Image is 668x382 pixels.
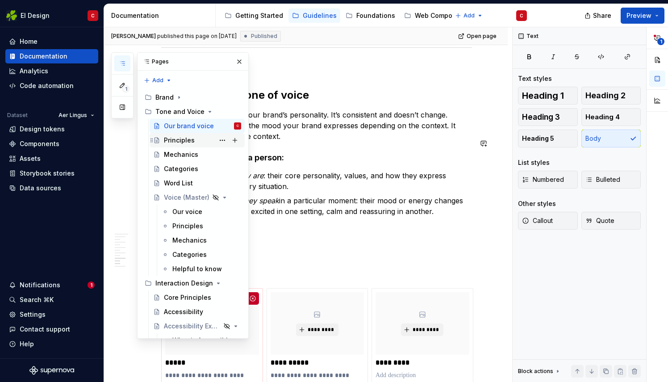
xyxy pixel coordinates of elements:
[20,139,59,148] div: Components
[150,305,245,319] a: Accessibility
[172,222,203,231] div: Principles
[150,147,245,162] a: Mechanics
[164,150,198,159] div: Mechanics
[5,293,98,307] button: Search ⌘K
[5,337,98,351] button: Help
[5,64,98,78] a: Analytics
[303,11,337,20] div: Guidelines
[581,171,641,189] button: Bulleted
[401,8,474,23] a: Web Components
[20,310,46,319] div: Settings
[29,366,74,375] svg: Supernova Logo
[158,333,245,348] a: What is Accessible Design?
[155,107,205,116] div: Tone and Voice
[452,9,486,22] button: Add
[20,52,67,61] div: Documentation
[585,216,614,225] span: Quote
[20,154,41,163] div: Assets
[518,87,578,105] button: Heading 1
[58,112,87,119] span: Aer Lingus
[150,319,245,333] a: Accessibility Explained
[158,248,245,262] a: Categories
[221,7,451,25] div: Page tree
[518,108,578,126] button: Heading 3
[155,93,174,102] div: Brand
[155,279,213,288] div: Interaction Design
[585,175,620,184] span: Bulleted
[172,250,207,259] div: Categories
[342,8,399,23] a: Foundations
[20,281,60,290] div: Notifications
[415,11,470,20] div: Web Components
[5,278,98,292] button: Notifications1
[463,12,475,19] span: Add
[111,11,212,20] div: Documentation
[150,162,245,176] a: Categories
[150,290,245,305] a: Core Principles
[88,281,95,289] span: 1
[5,181,98,195] a: Data sources
[5,49,98,63] a: Documentation
[138,53,248,71] div: Pages
[518,199,556,208] div: Other styles
[172,195,472,217] p: Tone of voice is in a particular moment: their mood or energy changes based on the situation, exc...
[5,34,98,49] a: Home
[164,179,193,188] div: Word List
[122,85,129,92] span: 1
[164,122,214,130] div: Our brand voice
[621,8,664,24] button: Preview
[467,33,497,40] span: Open page
[657,38,664,45] span: 1
[164,193,209,202] div: Voice (Master)
[141,90,245,105] div: Brand
[20,81,74,90] div: Code automation
[164,322,221,331] div: Accessibility Explained
[221,8,287,23] a: Getting Started
[5,307,98,322] a: Settings
[455,30,501,42] a: Open page
[158,233,245,248] a: Mechanics
[158,205,245,219] a: Our voice
[5,322,98,336] button: Contact support
[20,37,38,46] div: Home
[626,11,651,20] span: Preview
[141,105,245,119] div: Tone and Voice
[251,33,277,40] span: Published
[161,249,472,260] h4: Wit and Irishness
[172,170,472,192] p: Brand voice is : their core personality, values, and how they express themselves across every sit...
[237,122,239,130] div: C
[21,11,50,20] div: EI Design
[20,295,54,304] div: Search ⌘K
[5,122,98,136] a: Design tokens
[5,166,98,181] a: Storybook stories
[522,175,564,184] span: Numbered
[7,112,28,119] div: Dataset
[157,33,237,40] div: published this page on [DATE]
[158,262,245,276] a: Helpful to know
[585,113,620,122] span: Heading 4
[20,169,75,178] div: Storybook stories
[593,11,611,20] span: Share
[5,79,98,93] a: Code automation
[5,151,98,166] a: Assets
[150,119,245,133] a: Our brand voiceC
[20,340,34,348] div: Help
[518,212,578,230] button: Callout
[226,196,279,205] em: how they speak
[2,6,102,25] button: EI DesignC
[172,207,202,216] div: Our voice
[158,219,245,233] a: Principles
[581,212,641,230] button: Quote
[20,67,48,76] div: Analytics
[172,264,222,273] div: Helpful to know
[581,108,641,126] button: Heading 4
[585,91,626,100] span: Heading 2
[20,184,61,193] div: Data sources
[581,87,641,105] button: Heading 2
[522,91,564,100] span: Heading 1
[518,130,578,147] button: Heading 5
[5,137,98,151] a: Components
[91,12,95,19] div: C
[518,171,578,189] button: Numbered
